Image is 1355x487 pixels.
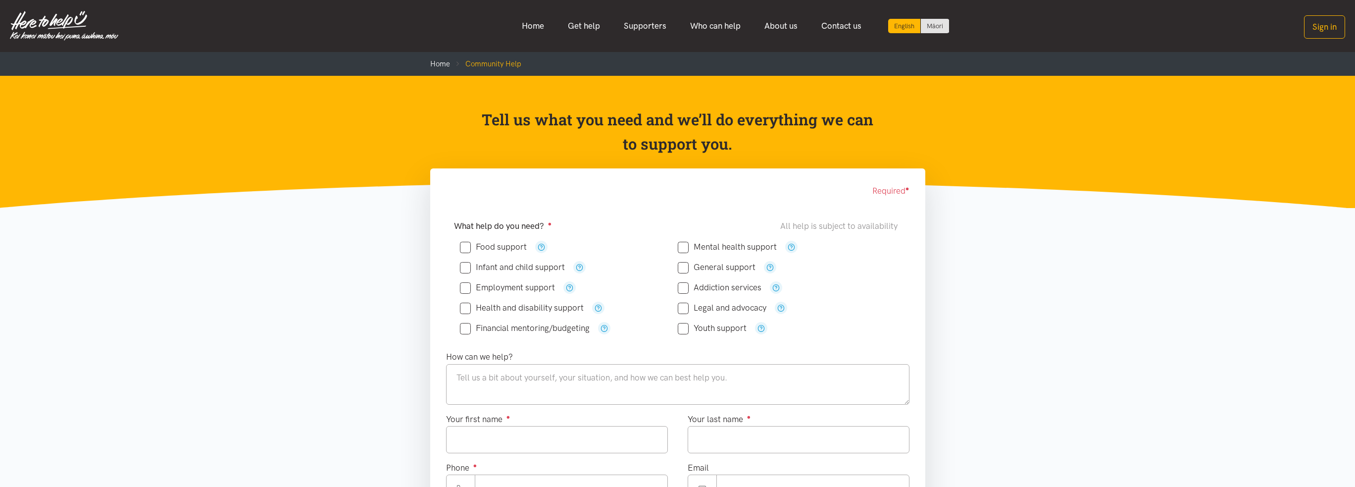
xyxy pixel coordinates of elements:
[473,462,477,469] sup: ●
[888,19,950,33] div: Language toggle
[888,19,921,33] div: Current language
[678,263,755,271] label: General support
[612,15,678,37] a: Supporters
[753,15,809,37] a: About us
[506,413,510,421] sup: ●
[809,15,873,37] a: Contact us
[510,15,556,37] a: Home
[556,15,612,37] a: Get help
[481,108,874,157] p: Tell us what you need and we’ll do everything we can to support you.
[678,15,753,37] a: Who can help
[430,59,450,68] a: Home
[688,413,751,426] label: Your last name
[688,461,709,475] label: Email
[446,461,477,475] label: Phone
[678,324,747,332] label: Youth support
[548,220,552,227] sup: ●
[921,19,949,33] a: Switch to Te Reo Māori
[450,58,521,70] li: Community Help
[780,219,902,233] div: All help is subject to availability
[446,350,513,364] label: How can we help?
[10,11,118,41] img: Home
[460,283,555,292] label: Employment support
[678,304,766,312] label: Legal and advocacy
[678,283,761,292] label: Addiction services
[446,413,510,426] label: Your first name
[905,185,909,192] sup: ●
[446,184,909,198] div: Required
[460,304,584,312] label: Health and disability support
[678,243,777,251] label: Mental health support
[460,243,527,251] label: Food support
[1304,15,1345,39] button: Sign in
[460,324,590,332] label: Financial mentoring/budgeting
[454,219,552,233] label: What help do you need?
[460,263,565,271] label: Infant and child support
[747,413,751,421] sup: ●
